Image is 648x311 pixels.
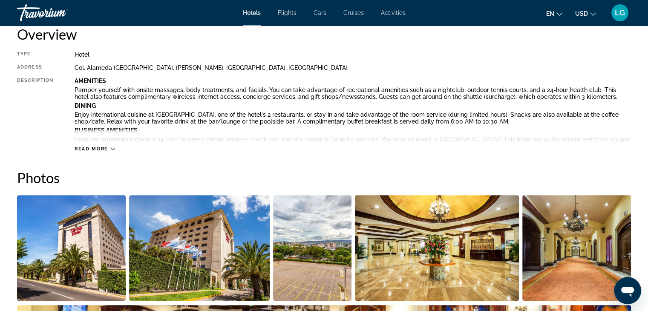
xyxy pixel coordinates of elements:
button: Open full-screen image slider [355,195,519,301]
a: Activities [381,9,406,16]
p: Enjoy international cuisine at [GEOGRAPHIC_DATA], one of the hotel's 2 restaurants, or stay in an... [75,111,631,125]
button: Open full-screen image slider [273,195,352,301]
h2: Overview [17,26,631,43]
span: en [546,10,554,17]
a: Travorium [17,2,102,24]
button: Open full-screen image slider [522,195,631,301]
a: Cars [314,9,326,16]
a: Cruises [343,9,364,16]
div: Address [17,64,53,71]
button: Change language [546,7,562,20]
span: LG [615,9,625,17]
div: Col. Alameda [GEOGRAPHIC_DATA]. [PERSON_NAME], [GEOGRAPHIC_DATA], [GEOGRAPHIC_DATA] [75,64,631,71]
b: Business Amenities [75,127,138,134]
span: Read more [75,146,108,152]
button: Open full-screen image slider [17,195,126,301]
button: Change currency [575,7,596,20]
button: User Menu [609,4,631,22]
button: Open full-screen image slider [129,195,270,301]
iframe: Button to launch messaging window [614,277,641,304]
span: USD [575,10,588,17]
h2: Photos [17,169,631,186]
div: Type [17,51,53,58]
div: Hotel [75,51,631,58]
b: Amenities [75,78,106,84]
p: Pamper yourself with onsite massages, body treatments, and facials. You can take advantage of rec... [75,86,631,100]
b: Dining [75,102,96,109]
a: Flights [278,9,297,16]
div: Description [17,78,53,141]
button: Read more [75,146,115,152]
a: Hotels [243,9,261,16]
